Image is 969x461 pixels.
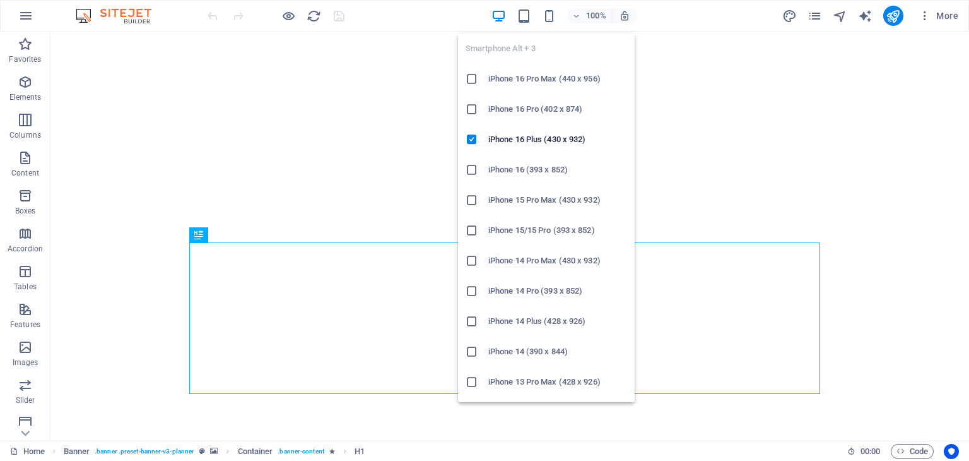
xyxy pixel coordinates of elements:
[619,10,630,21] i: On resize automatically adjust zoom level to fit chosen device.
[278,444,324,459] span: . banner-content
[488,374,627,390] h6: iPhone 13 Pro Max (428 x 926)
[807,8,823,23] button: pages
[13,357,38,368] p: Images
[64,444,365,459] nav: breadcrumb
[10,444,45,459] a: Click to cancel selection. Double-click to open Pages
[8,244,43,254] p: Accordion
[281,8,296,23] button: Click here to leave preview mode and continue editing
[869,446,871,456] span: :
[95,444,194,459] span: . banner .preset-banner-v3-planner
[355,444,365,459] span: Click to select. Double-click to edit
[586,8,606,23] h6: 100%
[16,395,35,405] p: Slider
[860,444,880,459] span: 00 00
[238,444,273,459] span: Click to select. Double-click to edit
[896,444,928,459] span: Code
[919,9,958,22] span: More
[807,9,822,23] i: Pages (Ctrl+Alt+S)
[782,8,797,23] button: design
[891,444,934,459] button: Code
[10,320,40,330] p: Features
[488,102,627,117] h6: iPhone 16 Pro (402 x 874)
[883,6,903,26] button: publish
[886,9,900,23] i: Publish
[944,444,959,459] button: Usercentrics
[833,9,847,23] i: Navigator
[488,132,627,147] h6: iPhone 16 Plus (430 x 932)
[307,9,321,23] i: Reload page
[488,344,627,359] h6: iPhone 14 (390 x 844)
[488,284,627,299] h6: iPhone 14 Pro (393 x 852)
[567,8,612,23] button: 100%
[858,8,873,23] button: text_generator
[858,9,872,23] i: AI Writer
[73,8,167,23] img: Editor Logo
[199,448,205,455] i: This element is a customizable preset
[210,448,218,455] i: This element contains a background
[11,168,39,178] p: Content
[306,8,321,23] button: reload
[488,193,627,208] h6: iPhone 15 Pro Max (430 x 932)
[833,8,848,23] button: navigator
[488,314,627,329] h6: iPhone 14 Plus (428 x 926)
[913,6,963,26] button: More
[488,71,627,87] h6: iPhone 16 Pro Max (440 x 956)
[64,444,90,459] span: Click to select. Double-click to edit
[9,92,42,102] p: Elements
[9,54,41,64] p: Favorites
[782,9,797,23] i: Design (Ctrl+Alt+Y)
[488,223,627,238] h6: iPhone 15/15 Pro (393 x 852)
[488,162,627,177] h6: iPhone 16 (393 x 852)
[9,130,41,140] p: Columns
[14,282,37,292] p: Tables
[329,448,335,455] i: Element contains an animation
[15,206,36,216] p: Boxes
[847,444,881,459] h6: Session time
[488,253,627,268] h6: iPhone 14 Pro Max (430 x 932)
